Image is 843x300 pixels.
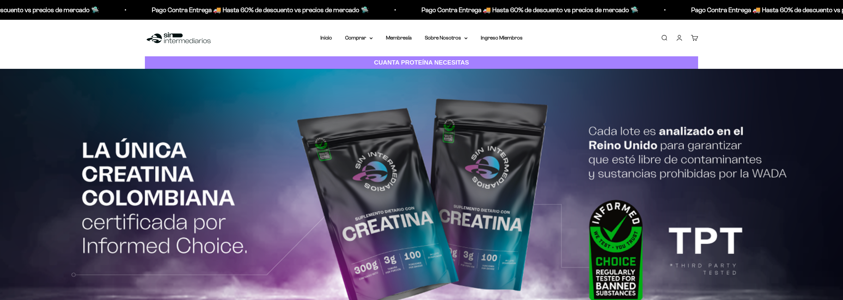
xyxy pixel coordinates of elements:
summary: Comprar [345,34,373,42]
a: Membresía [386,35,412,41]
strong: CUANTA PROTEÍNA NECESITAS [374,59,469,66]
a: CUANTA PROTEÍNA NECESITAS [145,56,698,69]
a: Inicio [320,35,332,41]
p: Pago Contra Entrega 🚚 Hasta 60% de descuento vs precios de mercado 🛸 [414,5,631,15]
a: Ingreso Miembros [481,35,523,41]
summary: Sobre Nosotros [425,34,468,42]
p: Pago Contra Entrega 🚚 Hasta 60% de descuento vs precios de mercado 🛸 [144,5,361,15]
